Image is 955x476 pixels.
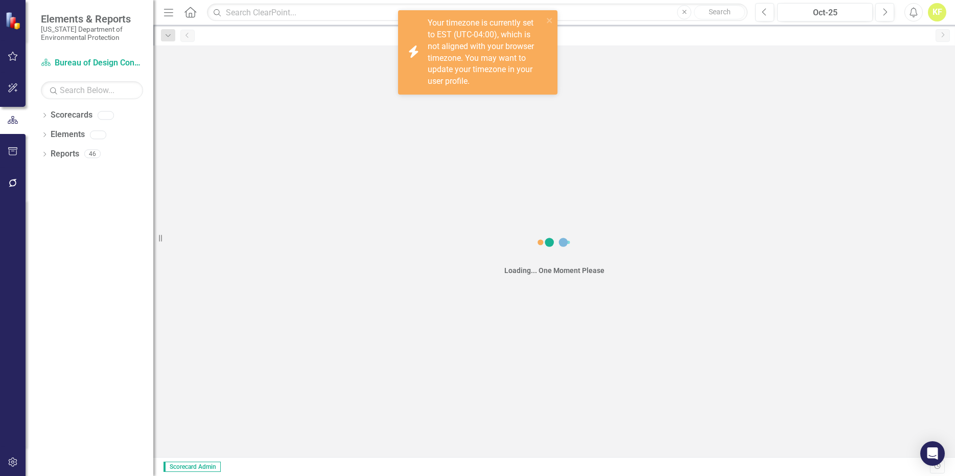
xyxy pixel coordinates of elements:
[928,3,946,21] button: KF
[51,109,92,121] a: Scorecards
[51,148,79,160] a: Reports
[504,265,604,276] div: Loading... One Moment Please
[41,25,143,42] small: [US_STATE] Department of Environmental Protection
[41,57,143,69] a: Bureau of Design Construction
[51,129,85,141] a: Elements
[84,150,101,158] div: 46
[5,11,23,29] img: ClearPoint Strategy
[428,17,543,87] div: Your timezone is currently set to EST (UTC-04:00), which is not aligned with your browser timezon...
[709,8,731,16] span: Search
[777,3,873,21] button: Oct-25
[207,4,748,21] input: Search ClearPoint...
[546,14,553,26] button: close
[164,462,221,472] span: Scorecard Admin
[41,81,143,99] input: Search Below...
[920,441,945,466] div: Open Intercom Messenger
[694,5,745,19] button: Search
[781,7,869,19] div: Oct-25
[41,13,143,25] span: Elements & Reports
